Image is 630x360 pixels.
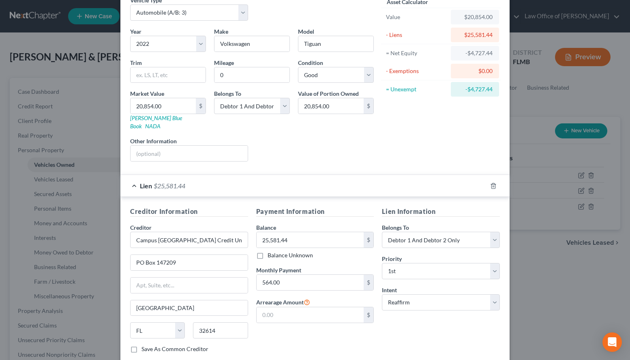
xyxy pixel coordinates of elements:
label: Balance [256,223,276,232]
input: 0.00 [257,307,364,323]
label: Condition [298,58,323,67]
div: - Exemptions [386,67,447,75]
div: $ [196,98,206,114]
div: Open Intercom Messenger [602,332,622,352]
input: -- [214,67,289,83]
label: Trim [130,58,142,67]
label: Arrearage Amount [256,297,310,307]
input: 0.00 [131,98,196,114]
input: Search creditor by name... [130,232,248,248]
input: Enter address... [131,255,248,270]
span: Make [214,28,228,35]
label: Year [130,27,141,36]
div: $0.00 [457,67,493,75]
input: ex. Nissan [214,36,289,52]
div: -$4,727.44 [457,85,493,93]
input: Apt, Suite, etc... [131,278,248,293]
label: Save As Common Creditor [141,345,208,353]
input: ex. LS, LT, etc [131,67,206,83]
span: $25,581.44 [154,182,185,190]
a: [PERSON_NAME] Blue Book [130,114,182,129]
input: Enter city... [131,300,248,316]
label: Market Value [130,89,164,98]
h5: Creditor Information [130,207,248,217]
div: $20,854.00 [457,13,493,21]
label: Balance Unknown [268,251,313,259]
div: $ [364,98,373,114]
label: Mileage [214,58,234,67]
div: $ [364,307,373,323]
input: 0.00 [257,275,364,290]
input: ex. Altima [298,36,373,52]
label: Other Information [130,137,177,145]
div: $25,581.44 [457,31,493,39]
span: Lien [140,182,152,190]
span: Creditor [130,224,152,231]
input: 0.00 [257,232,364,248]
label: Model [298,27,314,36]
div: Value [386,13,447,21]
input: Enter zip... [193,322,248,338]
span: Priority [382,255,402,262]
div: $ [364,232,373,248]
label: Value of Portion Owned [298,89,359,98]
input: 0.00 [298,98,364,114]
h5: Payment Information [256,207,374,217]
h5: Lien Information [382,207,500,217]
label: Intent [382,286,397,294]
div: $ [364,275,373,290]
div: = Unexempt [386,85,447,93]
input: (optional) [131,146,248,161]
div: - Liens [386,31,447,39]
span: Belongs To [214,90,241,97]
label: Monthly Payment [256,266,301,274]
span: Belongs To [382,224,409,231]
div: = Net Equity [386,49,447,57]
div: -$4,727.44 [457,49,493,57]
a: NADA [145,123,161,129]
